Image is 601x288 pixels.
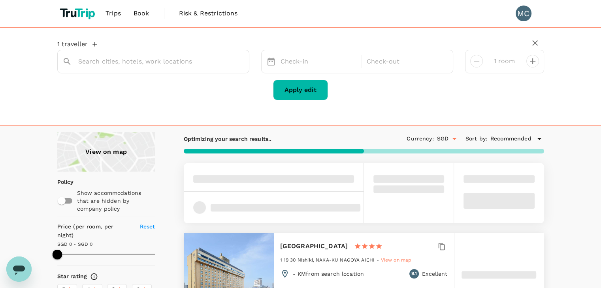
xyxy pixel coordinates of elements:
button: Open [449,133,460,144]
span: Reset [140,223,155,230]
h6: Currency : [407,135,433,143]
button: decrease [526,55,539,67]
svg: Star ratings are awarded to properties to represent the quality of services, facilities, and amen... [90,273,98,281]
span: Book [134,9,149,18]
div: MC [516,6,531,21]
a: View on map [381,256,412,263]
span: Trips [106,9,121,18]
span: 9.1 [411,270,417,278]
span: - [377,257,381,263]
input: Add rooms [489,55,520,67]
iframe: Botón para iniciar la ventana de mensajería [6,256,32,282]
button: Open [243,61,245,62]
img: TruTrip logo [57,5,100,22]
h6: Star rating [57,272,87,281]
p: Show accommodations that are hidden by company policy [77,189,154,213]
span: View on map [381,257,412,263]
p: Check-in [281,57,357,66]
span: 1 19 30 Nishiki, NAKA-KU NAGOYA AICHI [280,257,375,263]
button: Apply edit [273,80,328,100]
span: Risk & Restrictions [179,9,238,18]
p: Optimizing your search results.. [184,135,272,143]
span: Recommended [490,135,531,143]
p: - KM from search location [293,270,364,278]
input: Search cities, hotels, work locations [78,55,222,67]
h6: Sort by : [465,135,487,143]
button: 1 traveller [57,40,97,48]
h6: Price (per room, per night) [57,223,131,240]
h6: [GEOGRAPHIC_DATA] [280,241,348,252]
a: View on map [57,132,155,172]
p: Policy [57,178,62,186]
p: Check-out [367,57,443,66]
span: SGD 0 - SGD 0 [57,241,93,247]
p: Excellent [422,270,447,278]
